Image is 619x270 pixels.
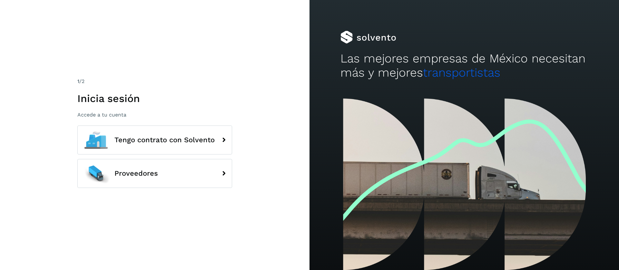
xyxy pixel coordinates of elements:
[77,159,232,188] button: Proveedores
[114,170,158,177] span: Proveedores
[77,92,232,105] h1: Inicia sesión
[340,51,588,80] h2: Las mejores empresas de México necesitan más y mejores
[77,126,232,154] button: Tengo contrato con Solvento
[77,112,232,118] p: Accede a tu cuenta
[423,66,500,79] span: transportistas
[77,78,79,84] span: 1
[77,78,232,85] div: /2
[114,136,215,144] span: Tengo contrato con Solvento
